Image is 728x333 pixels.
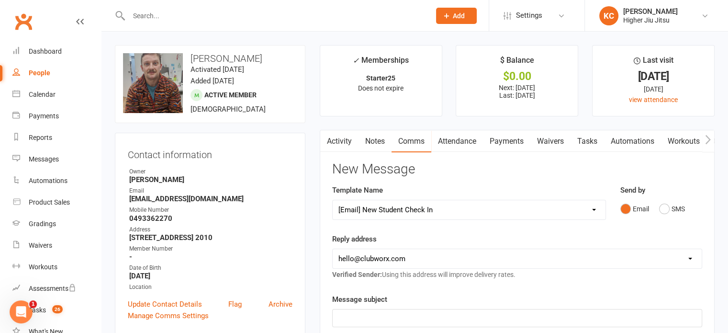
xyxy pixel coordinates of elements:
[29,91,56,98] div: Calendar
[623,7,678,16] div: [PERSON_NAME]
[29,300,37,308] span: 1
[29,220,56,228] div: Gradings
[129,206,292,215] div: Mobile Number
[29,112,59,120] div: Payments
[12,149,101,170] a: Messages
[128,299,202,310] a: Update Contact Details
[465,84,569,99] p: Next: [DATE] Last: [DATE]
[129,186,292,195] div: Email
[29,155,59,163] div: Messages
[129,225,292,234] div: Address
[29,241,52,249] div: Waivers
[12,170,101,192] a: Automations
[123,53,297,64] h3: [PERSON_NAME]
[129,272,292,280] strong: [DATE]
[332,271,515,278] span: Using this address will improve delivery rates.
[12,213,101,235] a: Gradings
[12,299,101,321] a: Tasks 26
[620,200,649,218] button: Email
[129,175,292,184] strong: [PERSON_NAME]
[353,54,409,72] div: Memberships
[483,130,530,152] a: Payments
[190,105,266,114] span: [DEMOGRAPHIC_DATA]
[190,65,244,74] time: Activated [DATE]
[12,256,101,278] a: Workouts
[129,214,292,223] strong: 0493362270
[332,271,382,278] strong: Verified Sender:
[623,16,678,24] div: Higher Jiu Jitsu
[12,105,101,127] a: Payments
[12,235,101,256] a: Waivers
[128,146,292,160] h3: Contact information
[320,130,358,152] a: Activity
[29,69,50,77] div: People
[332,162,702,177] h3: New Message
[129,264,292,273] div: Date of Birth
[12,192,101,213] a: Product Sales
[392,130,431,152] a: Comms
[204,91,257,99] span: Active member
[11,10,35,34] a: Clubworx
[332,294,387,305] label: Message subject
[453,12,465,20] span: Add
[629,96,678,103] a: view attendance
[190,77,234,85] time: Added [DATE]
[29,285,76,292] div: Assessments
[12,278,101,299] a: Assessments
[601,71,706,81] div: [DATE]
[123,53,183,113] img: image1750675975.png
[129,253,292,261] strong: -
[358,84,403,92] span: Does not expire
[500,54,534,71] div: $ Balance
[634,54,673,71] div: Last visit
[465,71,569,81] div: $0.00
[332,184,383,196] label: Template Name
[126,9,424,23] input: Search...
[12,41,101,62] a: Dashboard
[129,195,292,203] strong: [EMAIL_ADDRESS][DOMAIN_NAME]
[431,130,483,152] a: Attendance
[129,167,292,176] div: Owner
[599,6,618,25] div: KC
[29,263,57,271] div: Workouts
[604,130,661,152] a: Automations
[358,130,392,152] a: Notes
[12,84,101,105] a: Calendar
[128,310,209,322] a: Manage Comms Settings
[12,62,101,84] a: People
[29,198,70,206] div: Product Sales
[366,74,395,82] strong: Starter25
[353,56,359,65] i: ✓
[29,177,67,184] div: Automations
[620,184,645,196] label: Send by
[12,127,101,149] a: Reports
[29,134,52,141] div: Reports
[269,299,292,310] a: Archive
[659,200,685,218] button: SMS
[516,5,542,26] span: Settings
[10,300,33,323] iframe: Intercom live chat
[129,244,292,253] div: Member Number
[129,233,292,242] strong: [STREET_ADDRESS] 2010
[29,47,62,55] div: Dashboard
[29,306,46,314] div: Tasks
[436,8,477,24] button: Add
[530,130,571,152] a: Waivers
[129,283,292,292] div: Location
[52,305,63,313] span: 26
[661,130,706,152] a: Workouts
[571,130,604,152] a: Tasks
[332,233,377,245] label: Reply address
[228,299,242,310] a: Flag
[601,84,706,94] div: [DATE]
